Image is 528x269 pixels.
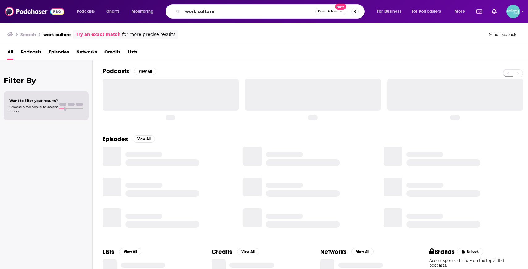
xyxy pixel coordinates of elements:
[318,10,344,13] span: Open Advanced
[212,248,259,256] a: CreditsView All
[450,6,473,16] button: open menu
[315,8,346,15] button: Open AdvancedNew
[76,47,97,60] a: Networks
[320,248,374,256] a: NetworksView All
[5,6,64,17] img: Podchaser - Follow, Share and Rate Podcasts
[506,5,520,18] span: Logged in as JessicaPellien
[77,7,95,16] span: Podcasts
[21,47,41,60] a: Podcasts
[182,6,315,16] input: Search podcasts, credits, & more...
[171,4,371,19] div: Search podcasts, credits, & more...
[132,7,153,16] span: Monitoring
[104,47,120,60] a: Credits
[106,7,119,16] span: Charts
[103,67,129,75] h2: Podcasts
[134,68,156,75] button: View All
[9,99,58,103] span: Want to filter your results?
[377,7,401,16] span: For Business
[49,47,69,60] a: Episodes
[127,6,161,16] button: open menu
[408,6,450,16] button: open menu
[412,7,441,16] span: For Podcasters
[43,32,71,37] h3: work culture
[103,135,155,143] a: EpisodesView All
[455,7,465,16] span: More
[103,67,156,75] a: PodcastsView All
[237,248,259,255] button: View All
[474,6,484,17] a: Show notifications dropdown
[506,5,520,18] button: Show profile menu
[335,4,346,10] span: New
[122,31,175,38] span: for more precise results
[72,6,103,16] button: open menu
[212,248,232,256] h2: Credits
[487,32,518,37] button: Send feedback
[429,258,518,267] p: Access sponsor history on the top 5,000 podcasts.
[9,105,58,113] span: Choose a tab above to access filters.
[119,248,141,255] button: View All
[351,248,374,255] button: View All
[489,6,499,17] a: Show notifications dropdown
[4,76,89,85] h2: Filter By
[20,32,36,37] h3: Search
[128,47,137,60] a: Lists
[373,6,409,16] button: open menu
[133,135,155,143] button: View All
[103,135,128,143] h2: Episodes
[429,248,455,256] h2: Brands
[76,31,121,38] a: Try an exact match
[103,248,114,256] h2: Lists
[103,248,141,256] a: ListsView All
[7,47,13,60] a: All
[102,6,123,16] a: Charts
[320,248,346,256] h2: Networks
[457,248,483,255] button: Unlock
[506,5,520,18] img: User Profile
